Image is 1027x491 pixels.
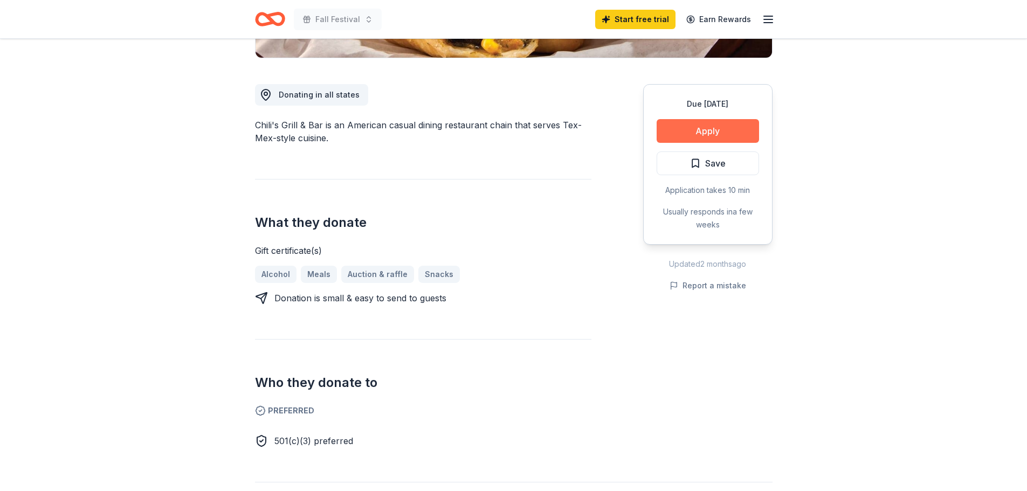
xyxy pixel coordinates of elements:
h2: Who they donate to [255,374,591,391]
a: Snacks [418,266,460,283]
span: Save [705,156,726,170]
div: Gift certificate(s) [255,244,591,257]
button: Apply [657,119,759,143]
span: 501(c)(3) preferred [274,435,353,446]
div: Due [DATE] [657,98,759,110]
button: Fall Festival [294,9,382,30]
a: Auction & raffle [341,266,414,283]
button: Save [657,151,759,175]
span: Preferred [255,404,591,417]
div: Application takes 10 min [657,184,759,197]
a: Home [255,6,285,32]
button: Report a mistake [670,279,746,292]
a: Start free trial [595,10,676,29]
div: Chili's Grill & Bar is an American casual dining restaurant chain that serves Tex-Mex-style cuisine. [255,119,591,144]
a: Earn Rewards [680,10,757,29]
div: Usually responds in a few weeks [657,205,759,231]
div: Updated 2 months ago [643,258,773,271]
span: Donating in all states [279,90,360,99]
a: Alcohol [255,266,297,283]
div: Donation is small & easy to send to guests [274,292,446,305]
span: Fall Festival [315,13,360,26]
h2: What they donate [255,214,591,231]
a: Meals [301,266,337,283]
